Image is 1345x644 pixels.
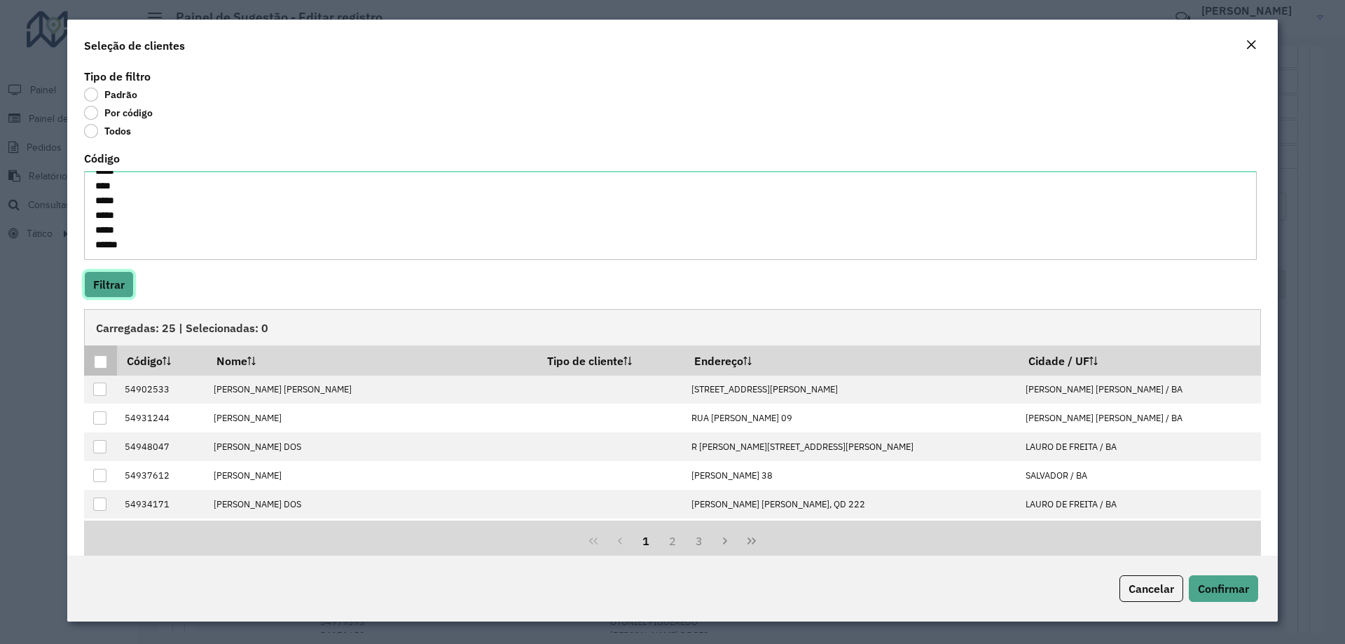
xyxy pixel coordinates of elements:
[684,461,1019,490] td: [PERSON_NAME] 38
[684,376,1019,404] td: [STREET_ADDRESS][PERSON_NAME]
[712,528,739,554] button: Next Page
[1189,575,1258,602] button: Confirmar
[684,519,1019,547] td: [PERSON_NAME] 242
[1019,461,1261,490] td: SALVADOR / BA
[1129,582,1174,596] span: Cancelar
[207,345,538,375] th: Nome
[84,271,134,298] button: Filtrar
[84,68,151,85] label: Tipo de filtro
[684,490,1019,519] td: [PERSON_NAME] [PERSON_NAME], QD 222
[117,490,207,519] td: 54934171
[207,519,538,547] td: BOTECO DA JU
[659,528,686,554] button: 2
[738,528,765,554] button: Last Page
[117,404,207,432] td: 54931244
[207,404,538,432] td: [PERSON_NAME]
[84,37,185,54] h4: Seleção de clientes
[207,490,538,519] td: [PERSON_NAME] DOS
[1246,39,1257,50] em: Fechar
[1019,345,1261,375] th: Cidade / UF
[84,88,137,102] label: Padrão
[1119,575,1183,602] button: Cancelar
[684,345,1019,375] th: Endereço
[207,461,538,490] td: [PERSON_NAME]
[117,376,207,404] td: 54902533
[117,345,207,375] th: Código
[84,309,1261,345] div: Carregadas: 25 | Selecionadas: 0
[84,106,153,120] label: Por código
[1241,36,1261,55] button: Close
[117,461,207,490] td: 54937612
[684,404,1019,432] td: RUA [PERSON_NAME] 09
[1019,376,1261,404] td: [PERSON_NAME] [PERSON_NAME] / BA
[538,345,684,375] th: Tipo de cliente
[684,432,1019,461] td: R [PERSON_NAME][STREET_ADDRESS][PERSON_NAME]
[84,150,120,167] label: Código
[207,376,538,404] td: [PERSON_NAME] [PERSON_NAME]
[1198,582,1249,596] span: Confirmar
[1019,404,1261,432] td: [PERSON_NAME] [PERSON_NAME] / BA
[117,432,207,461] td: 54948047
[84,124,131,138] label: Todos
[1019,432,1261,461] td: LAURO DE FREITA / BA
[117,519,207,547] td: 54937614
[686,528,712,554] button: 3
[633,528,659,554] button: 1
[1019,490,1261,519] td: LAURO DE FREITA / BA
[1019,519,1261,547] td: SALVADOR / BA
[207,432,538,461] td: [PERSON_NAME] DOS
